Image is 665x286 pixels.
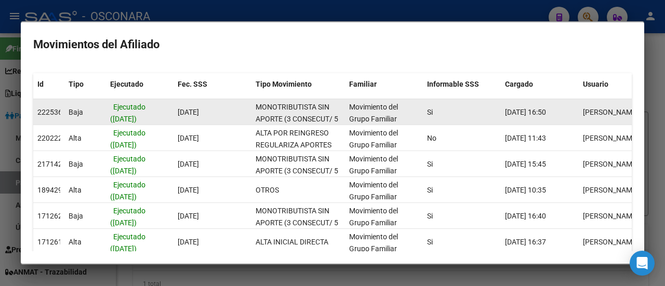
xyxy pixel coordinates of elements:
span: Fec. SSS [178,80,207,88]
span: Id [37,80,44,88]
span: 171262 [37,212,62,220]
span: Ejecutado ([DATE]) [110,181,145,201]
datatable-header-cell: Usuario [579,73,657,96]
span: Movimiento del Grupo Familiar [349,207,398,227]
span: [DATE] 16:50 [505,108,546,116]
datatable-header-cell: Tipo Movimiento [251,73,345,96]
datatable-header-cell: Familiar [345,73,423,96]
span: Usuario [583,80,608,88]
span: Ejecutado ([DATE]) [110,129,145,149]
datatable-header-cell: Fec. SSS [174,73,251,96]
span: Movimiento del Grupo Familiar [349,103,398,123]
h2: Movimientos del Afiliado [33,35,632,55]
span: [DATE] [178,160,199,168]
span: 222536 [37,108,62,116]
datatable-header-cell: Tipo [64,73,106,96]
span: [DATE] 16:40 [505,212,546,220]
span: Si [427,238,433,246]
datatable-header-cell: Cargado [501,73,579,96]
span: [PERSON_NAME] [583,160,639,168]
span: [DATE] [178,238,199,246]
span: Ejecutado ([DATE]) [110,103,145,123]
span: [PERSON_NAME] [583,238,639,246]
span: Baja [69,108,83,116]
span: [DATE] [178,212,199,220]
span: Si [427,160,433,168]
span: 189429 [37,186,62,194]
span: Ejecutado ([DATE]) [110,207,145,227]
span: Alta [69,134,82,142]
datatable-header-cell: Id [33,73,64,96]
span: [DATE] [178,186,199,194]
span: Ejecutado ([DATE]) [110,155,145,175]
datatable-header-cell: Informable SSS [423,73,501,96]
span: Baja [69,212,83,220]
span: Ejecutado [110,80,143,88]
span: Familiar [349,80,377,88]
span: Movimiento del Grupo Familiar [349,129,398,149]
span: Cargado [505,80,533,88]
span: Movimiento del Grupo Familiar [349,181,398,201]
span: 217142 [37,160,62,168]
span: [PERSON_NAME] [583,212,639,220]
span: Movimiento del Grupo Familiar [349,233,398,253]
span: Si [427,186,433,194]
div: Open Intercom Messenger [630,251,655,276]
span: Alta [69,238,82,246]
span: ALTA POR REINGRESO REGULARIZA APORTES (AFIP) [256,129,331,161]
span: [DATE] 11:43 [505,134,546,142]
span: 220222 [37,134,62,142]
span: MONOTRIBUTISTA SIN APORTE (3 CONSECUT/ 5 ALTERNAD) [256,155,338,187]
span: [PERSON_NAME] [583,134,639,142]
span: Alta [69,186,82,194]
span: MONOTRIBUTISTA SIN APORTE (3 CONSECUT/ 5 ALTERNAD) [256,207,338,239]
span: [DATE] 15:45 [505,160,546,168]
span: No [427,134,436,142]
span: Tipo Movimiento [256,80,312,88]
span: MONOTRIBUTISTA SIN APORTE (3 CONSECUT/ 5 ALTERNAD) [256,103,338,135]
span: Si [427,108,433,116]
span: Informable SSS [427,80,479,88]
span: [DATE] [178,108,199,116]
span: [PERSON_NAME] [583,186,639,194]
span: Si [427,212,433,220]
datatable-header-cell: Ejecutado [106,73,174,96]
span: Tipo [69,80,84,88]
span: [DATE] [178,134,199,142]
span: [DATE] 10:35 [505,186,546,194]
span: Baja [69,160,83,168]
span: Movimiento del Grupo Familiar [349,155,398,175]
span: 171261 [37,238,62,246]
span: [DATE] 16:37 [505,238,546,246]
span: OTROS [256,186,279,194]
span: Ejecutado ([DATE]) [110,233,145,253]
span: [PERSON_NAME] [583,108,639,116]
span: ALTA INICIAL DIRECTA [256,238,328,246]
